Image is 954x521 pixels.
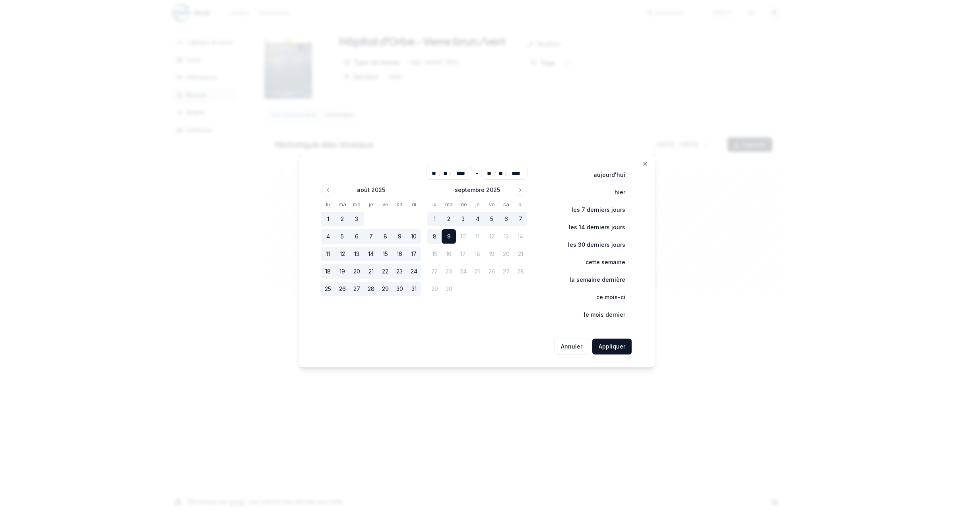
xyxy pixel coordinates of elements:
[456,200,470,209] th: mercredi
[407,247,421,261] button: 17
[567,307,632,323] button: le mois dernier
[378,229,392,244] button: 8
[378,200,392,209] th: vendredi
[456,212,470,226] button: 3
[513,212,527,226] button: 7
[569,254,632,270] button: cette semaine
[321,282,335,296] button: 25
[357,186,385,194] div: août 2025
[455,186,500,194] div: septembre 2025
[321,247,335,261] button: 11
[335,247,349,261] button: 12
[485,212,499,226] button: 5
[349,264,364,279] button: 20
[364,200,378,209] th: jeudi
[577,167,632,183] button: aujourd'hui
[470,212,485,226] button: 4
[364,264,378,279] button: 21
[554,339,589,354] button: Annuler
[499,212,513,226] button: 6
[592,339,632,354] button: Appliquer
[427,212,442,226] button: 1
[392,229,407,244] button: 9
[442,229,456,244] button: 9
[392,247,407,261] button: 16
[322,184,334,196] button: Go to previous month
[392,200,407,209] th: samedi
[485,200,499,209] th: vendredi
[335,282,349,296] button: 26
[364,229,378,244] button: 7
[450,169,452,177] span: /
[475,167,478,180] div: -
[349,229,364,244] button: 6
[439,169,441,177] span: /
[494,169,496,177] span: /
[335,264,349,279] button: 19
[513,200,527,209] th: dimanche
[364,247,378,261] button: 14
[349,247,364,261] button: 13
[407,282,421,296] button: 31
[349,200,364,209] th: mercredi
[442,212,456,226] button: 2
[335,200,349,209] th: mardi
[580,289,632,305] button: ce mois-ci
[335,212,349,226] button: 2
[378,247,392,261] button: 15
[392,264,407,279] button: 23
[321,229,335,244] button: 4
[551,237,632,253] button: les 30 derniers jours
[505,169,507,177] span: /
[442,200,456,209] th: mardi
[499,200,513,209] th: samedi
[553,272,632,288] button: la semaine dernière
[321,200,335,209] th: lundi
[364,282,378,296] button: 28
[407,229,421,244] button: 10
[552,219,632,235] button: les 14 derniers jours
[392,282,407,296] button: 30
[470,200,485,209] th: jeudi
[407,200,421,209] th: dimanche
[407,264,421,279] button: 24
[321,212,335,226] button: 1
[349,282,364,296] button: 27
[515,184,526,196] button: Go to next month
[598,184,632,200] button: hier
[349,212,364,226] button: 3
[321,264,335,279] button: 18
[555,202,632,218] button: les 7 derniers jours
[427,229,442,244] button: 8
[378,264,392,279] button: 22
[378,282,392,296] button: 29
[335,229,349,244] button: 5
[427,200,442,209] th: lundi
